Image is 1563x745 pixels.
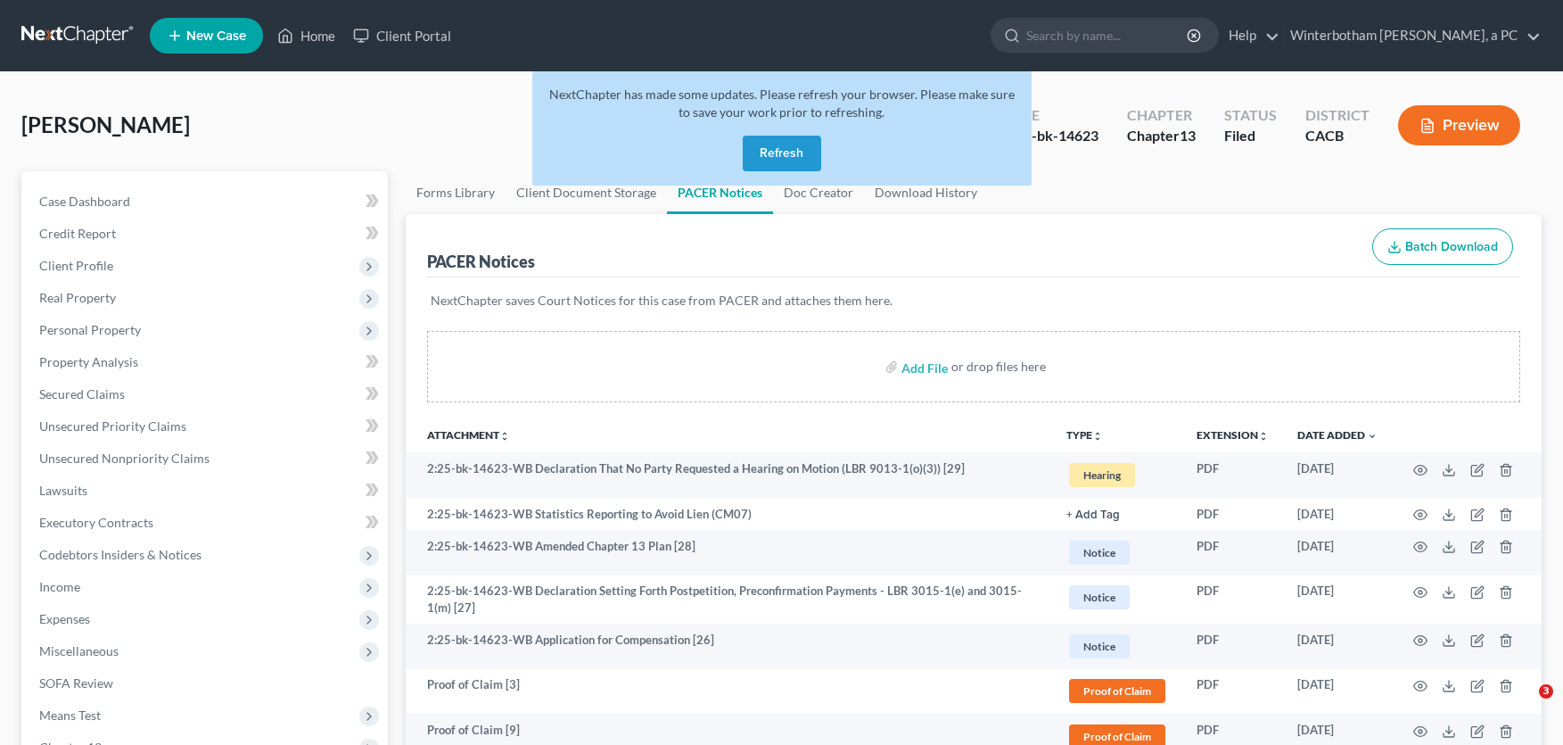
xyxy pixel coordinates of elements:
a: Secured Claims [25,378,388,410]
i: unfold_more [1258,431,1269,442]
i: expand_more [1367,431,1378,442]
td: 2:25-bk-14623-WB Declaration That No Party Requested a Hearing on Motion (LBR 9013-1(o)(3)) [29] [406,452,1052,498]
a: Unsecured Priority Claims [25,410,388,443]
a: Client Document Storage [506,171,667,214]
a: Unsecured Nonpriority Claims [25,443,388,475]
a: Credit Report [25,218,388,250]
button: Preview [1398,105,1520,145]
span: Codebtors Insiders & Notices [39,547,202,562]
span: Unsecured Priority Claims [39,418,186,434]
td: PDF [1182,624,1283,669]
div: Filed [1224,126,1277,146]
a: Hearing [1066,460,1168,490]
span: Miscellaneous [39,643,119,658]
div: PACER Notices [427,251,535,272]
td: 2:25-bk-14623-WB Statistics Reporting to Avoid Lien (CM07) [406,498,1052,530]
div: or drop files here [951,358,1046,376]
span: Means Test [39,708,101,723]
span: NextChapter has made some updates. Please refresh your browser. Please make sure to save your wor... [549,87,1015,120]
td: [DATE] [1283,452,1392,498]
td: PDF [1182,575,1283,625]
span: Hearing [1069,463,1135,487]
td: [DATE] [1283,624,1392,669]
i: unfold_more [1092,431,1103,442]
a: Date Added expand_more [1297,428,1378,442]
div: Case [1004,105,1098,126]
a: + Add Tag [1066,506,1168,523]
div: Chapter [1127,126,1196,146]
span: Expenses [39,611,90,626]
span: 13 [1180,127,1196,144]
a: Home [268,20,344,52]
a: SOFA Review [25,667,388,699]
a: Help [1220,20,1279,52]
td: PDF [1182,669,1283,715]
span: 3 [1539,684,1553,699]
p: NextChapter saves Court Notices for this case from PACER and attaches them here. [431,292,1517,310]
td: PDF [1182,452,1283,498]
a: Case Dashboard [25,186,388,218]
span: Secured Claims [39,386,125,401]
div: District [1305,105,1370,126]
div: Status [1224,105,1277,126]
td: [DATE] [1283,530,1392,575]
span: Credit Report [39,226,116,241]
button: + Add Tag [1066,509,1120,521]
iframe: Intercom live chat [1502,684,1545,727]
span: Real Property [39,290,116,305]
span: Notice [1069,541,1130,565]
a: Notice [1066,583,1168,612]
a: Notice [1066,538,1168,567]
a: Extensionunfold_more [1197,428,1269,442]
span: Personal Property [39,322,141,337]
span: New Case [186,29,246,43]
td: 2:25-bk-14623-WB Declaration Setting Forth Postpetition, Preconfirmation Payments - LBR 3015-1(e)... [406,575,1052,625]
span: Executory Contracts [39,515,153,530]
td: PDF [1182,498,1283,530]
a: Executory Contracts [25,507,388,539]
td: 2:25-bk-14623-WB Application for Compensation [26] [406,624,1052,669]
button: Batch Download [1372,228,1513,266]
span: Notice [1069,634,1130,658]
td: [DATE] [1283,498,1392,530]
button: Refresh [743,136,821,171]
span: [PERSON_NAME] [21,112,190,137]
a: Lawsuits [25,475,388,507]
td: [DATE] [1283,669,1392,715]
span: Property Analysis [39,354,138,369]
div: 2:25-bk-14623 [1004,126,1098,146]
a: Proof of Claim [1066,676,1168,706]
span: Unsecured Nonpriority Claims [39,451,210,466]
span: Income [39,579,80,594]
span: Proof of Claim [1069,679,1165,703]
a: Notice [1066,632,1168,661]
span: SOFA Review [39,675,113,691]
td: Proof of Claim [3] [406,669,1052,715]
a: Property Analysis [25,346,388,378]
td: PDF [1182,530,1283,575]
a: Forms Library [406,171,506,214]
a: Client Portal [344,20,460,52]
span: Notice [1069,585,1130,609]
a: Attachmentunfold_more [427,428,510,442]
span: Client Profile [39,258,113,273]
div: CACB [1305,126,1370,146]
button: TYPEunfold_more [1066,430,1103,442]
td: [DATE] [1283,575,1392,625]
input: Search by name... [1026,19,1189,52]
td: 2:25-bk-14623-WB Amended Chapter 13 Plan [28] [406,530,1052,575]
i: unfold_more [499,431,510,442]
span: Lawsuits [39,483,87,498]
span: Case Dashboard [39,194,130,209]
span: Batch Download [1405,239,1498,254]
div: Chapter [1127,105,1196,126]
a: Winterbotham [PERSON_NAME], a PC [1281,20,1541,52]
